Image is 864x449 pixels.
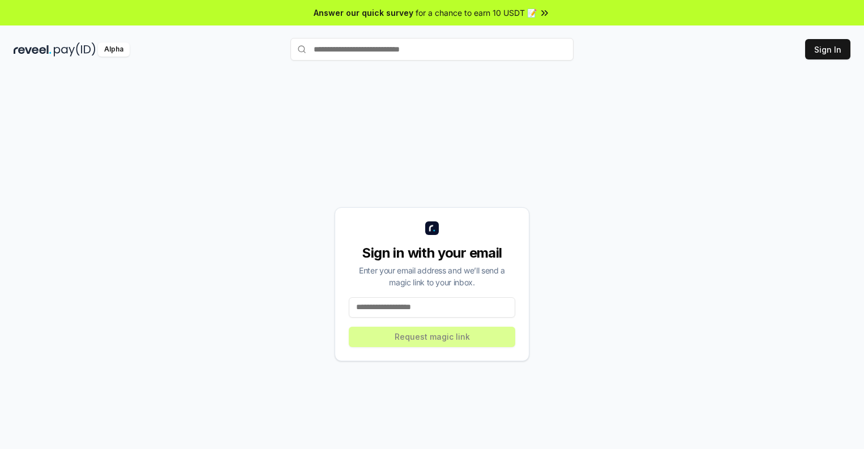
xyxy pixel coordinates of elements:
[349,244,515,262] div: Sign in with your email
[314,7,413,19] span: Answer our quick survey
[54,42,96,57] img: pay_id
[805,39,850,59] button: Sign In
[416,7,537,19] span: for a chance to earn 10 USDT 📝
[98,42,130,57] div: Alpha
[349,264,515,288] div: Enter your email address and we’ll send a magic link to your inbox.
[14,42,52,57] img: reveel_dark
[425,221,439,235] img: logo_small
